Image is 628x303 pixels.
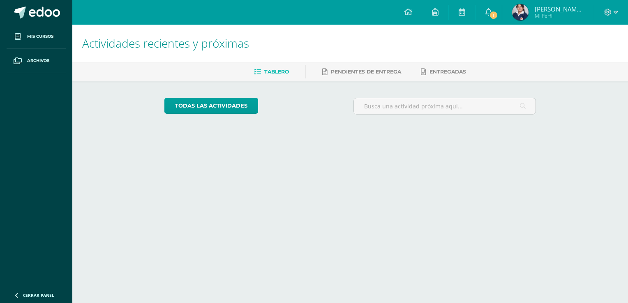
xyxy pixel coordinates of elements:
a: Archivos [7,49,66,73]
input: Busca una actividad próxima aquí... [354,98,536,114]
a: Tablero [254,65,289,78]
img: 3a8288d71975d5b7b4c6105e674398d8.png [512,4,529,21]
span: 1 [489,11,498,20]
span: Archivos [27,57,49,64]
a: Mis cursos [7,25,66,49]
span: Mi Perfil [535,12,584,19]
span: Cerrar panel [23,292,54,298]
span: Actividades recientes y próximas [82,35,249,51]
span: Tablero [264,69,289,75]
span: Entregadas [429,69,466,75]
span: Pendientes de entrega [331,69,401,75]
span: Mis cursos [27,33,53,40]
span: [PERSON_NAME][DATE] [535,5,584,13]
a: Pendientes de entrega [322,65,401,78]
a: todas las Actividades [164,98,258,114]
a: Entregadas [421,65,466,78]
